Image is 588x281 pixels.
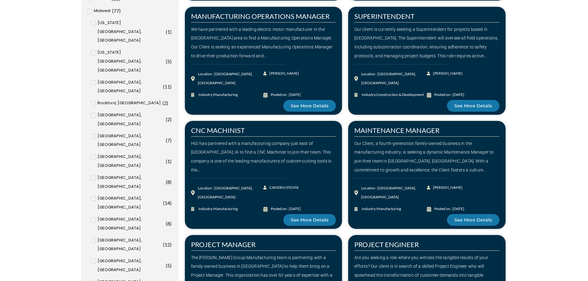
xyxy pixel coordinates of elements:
span: Industry: [360,90,424,99]
a: MAINTENANCE MANAGER [354,126,440,134]
span: 14 [165,200,170,206]
span: ( [166,179,167,185]
span: Industry: [197,205,238,213]
span: [GEOGRAPHIC_DATA], [GEOGRAPHIC_DATA] [98,215,164,233]
span: ( [166,137,167,143]
span: 11 [165,84,170,89]
div: Posted on : [DATE] [434,90,464,99]
span: 8 [167,221,170,226]
a: CAMDEN STOVIE [263,183,299,192]
span: [PERSON_NAME] [432,183,462,192]
div: HGI has partnered with a manufacturing company just east of [GEOGRAPHIC_DATA], IA to find a CNC M... [191,139,336,175]
span: [GEOGRAPHIC_DATA], [GEOGRAPHIC_DATA] [98,132,164,150]
span: [GEOGRAPHIC_DATA], [GEOGRAPHIC_DATA] [98,152,164,170]
span: ) [170,221,172,226]
a: [PERSON_NAME] [427,69,463,78]
span: ) [170,116,172,122]
div: Our Client, a fourth-generation family-owned business in the manufacturing industry, is seeking a... [354,139,499,175]
a: See More Details [447,214,499,226]
span: ) [170,179,172,185]
span: ) [167,100,168,106]
span: Manufacturing [213,92,238,97]
span: 5 [167,58,170,64]
span: [GEOGRAPHIC_DATA], [GEOGRAPHIC_DATA] [98,257,164,275]
span: 5 [167,262,170,268]
span: ( [166,262,167,268]
span: Manufacturing [377,206,401,211]
span: [GEOGRAPHIC_DATA], [GEOGRAPHIC_DATA] [98,194,161,212]
span: [PERSON_NAME] [268,69,299,78]
span: 8 [167,179,170,185]
span: ( [166,116,167,122]
div: Our client is currently seeking a Superintendent for projects based in [GEOGRAPHIC_DATA]. The Sup... [354,25,499,60]
span: CAMDEN STOVIE [268,183,299,192]
span: 7 [167,137,170,143]
span: [GEOGRAPHIC_DATA], [GEOGRAPHIC_DATA] [98,236,161,254]
span: [US_STATE][GEOGRAPHIC_DATA], [GEOGRAPHIC_DATA] [98,48,164,75]
span: ) [170,137,172,143]
div: Posted on : [DATE] [271,90,301,99]
a: PROJECT ENGINEER [354,240,419,249]
a: [PERSON_NAME] [427,183,463,192]
a: CNC MACHINIST [191,126,245,134]
span: See More Details [291,218,328,222]
div: Posted on : [DATE] [271,205,301,213]
a: See More Details [447,100,499,112]
span: 1 [167,158,170,164]
span: 1 [167,29,170,35]
span: ) [170,262,172,268]
a: PROJECT MANAGER [191,240,256,249]
span: ) [170,29,172,35]
span: ) [119,8,121,14]
span: ( [166,158,167,164]
span: ( [163,242,165,247]
div: Posted on : [DATE] [434,205,464,213]
a: Industry:Manufacturing [191,90,264,99]
span: ) [170,84,172,89]
a: [PERSON_NAME] [263,69,299,78]
span: Midwest [94,6,111,15]
span: See More Details [454,218,492,222]
span: Construction & Development [377,92,424,97]
span: See More Details [291,104,328,108]
span: [GEOGRAPHIC_DATA], [GEOGRAPHIC_DATA] [98,78,161,96]
a: See More Details [283,214,336,226]
a: SUPERINTENDENT [354,12,415,20]
span: ( [166,58,167,64]
span: 77 [114,8,119,14]
span: Industry: [197,90,238,99]
div: Location : [GEOGRAPHIC_DATA], [GEOGRAPHIC_DATA] [198,184,264,202]
span: ( [163,84,165,89]
a: Industry:Manufacturing [191,205,264,213]
a: MANUFACTURING OPERATIONS MANAGER [191,12,330,20]
span: Rockford, [GEOGRAPHIC_DATA] [98,99,161,108]
span: 2 [164,100,167,106]
span: See More Details [454,104,492,108]
span: 12 [165,242,170,247]
span: ) [170,200,172,206]
div: Location : [GEOGRAPHIC_DATA], [GEOGRAPHIC_DATA] [361,184,427,202]
span: ) [170,242,172,247]
span: Manufacturing [213,206,238,211]
a: See More Details [283,100,336,112]
span: ( [162,100,164,106]
div: We have partnered with a leading electric motor manufacturer in the [GEOGRAPHIC_DATA] area to fin... [191,25,336,60]
div: Location : [GEOGRAPHIC_DATA], [GEOGRAPHIC_DATA] [361,70,427,88]
a: Industry:Manufacturing [354,205,427,213]
span: ) [170,158,172,164]
span: ( [166,221,167,226]
span: ( [163,200,165,206]
a: Industry:Construction & Development [354,90,427,99]
span: ) [170,58,172,64]
div: Location : [GEOGRAPHIC_DATA], [GEOGRAPHIC_DATA] [198,70,264,88]
span: [PERSON_NAME] [432,69,462,78]
span: ( [112,8,114,14]
span: ( [166,29,167,35]
span: [GEOGRAPHIC_DATA], [GEOGRAPHIC_DATA] [98,111,164,129]
span: [GEOGRAPHIC_DATA], [GEOGRAPHIC_DATA] [98,173,164,191]
span: 2 [167,116,170,122]
span: [US_STATE][GEOGRAPHIC_DATA], [GEOGRAPHIC_DATA] [98,19,164,45]
span: Industry: [360,205,401,213]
